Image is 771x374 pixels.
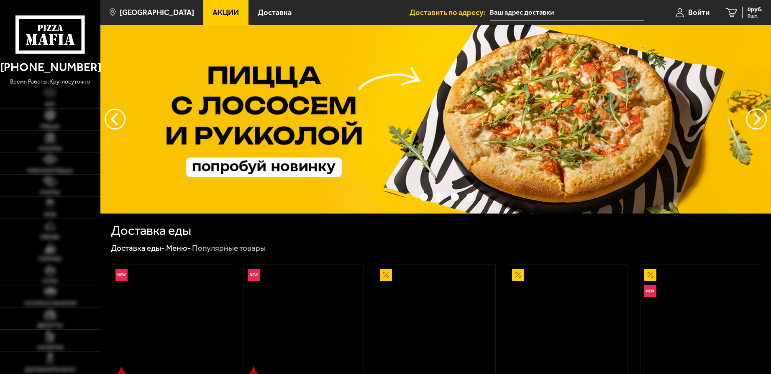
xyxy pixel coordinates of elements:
[192,243,266,254] div: Популярные товары
[420,193,428,201] button: точки переключения
[644,285,656,297] img: Новинка
[115,269,128,281] img: Новинка
[111,243,164,253] a: Доставка еды-
[38,256,62,262] span: Горячее
[105,109,126,130] button: следующий
[435,193,443,201] button: точки переключения
[748,13,763,18] span: 0 шт.
[42,278,58,284] span: Супы
[40,190,60,195] span: Роллы
[258,9,292,16] span: Доставка
[410,9,490,16] span: Доставить по адресу:
[44,212,56,217] span: WOK
[490,5,644,20] input: Ваш адрес доставки
[45,102,55,107] span: Хит
[37,345,63,350] span: Напитки
[644,269,656,281] img: Акционный
[688,9,710,16] span: Войти
[213,9,239,16] span: Акции
[40,124,60,129] span: Пицца
[166,243,191,253] a: Меню-
[25,367,75,372] span: Дополнительно
[40,234,60,239] span: Обеды
[120,9,194,16] span: [GEOGRAPHIC_DATA]
[746,109,767,130] button: предыдущий
[27,168,73,173] span: Римская пицца
[37,323,63,328] span: Десерты
[748,7,763,13] span: 0 руб.
[38,146,62,151] span: Наборы
[451,193,459,201] button: точки переключения
[380,269,392,281] img: Акционный
[24,300,76,306] span: Салаты и закуски
[405,193,412,201] button: точки переключения
[466,193,474,201] button: точки переключения
[248,269,260,281] img: Новинка
[111,224,191,237] h1: Доставка еды
[512,269,524,281] img: Акционный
